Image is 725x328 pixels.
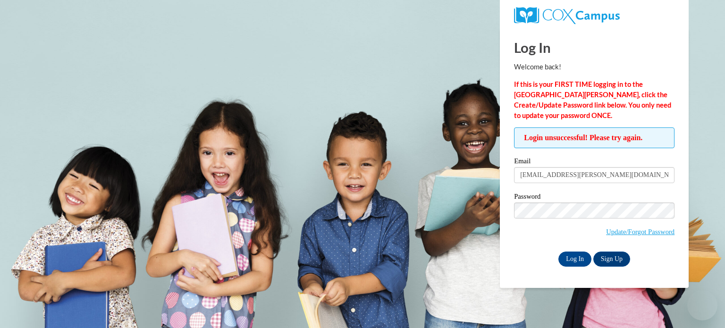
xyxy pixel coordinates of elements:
[687,290,717,320] iframe: Button to launch messaging window
[514,158,674,167] label: Email
[606,228,674,235] a: Update/Forgot Password
[558,252,591,267] input: Log In
[514,193,674,202] label: Password
[593,252,630,267] a: Sign Up
[514,7,620,24] img: COX Campus
[514,80,671,119] strong: If this is your FIRST TIME logging in to the [GEOGRAPHIC_DATA][PERSON_NAME], click the Create/Upd...
[514,7,674,24] a: COX Campus
[514,62,674,72] p: Welcome back!
[514,127,674,148] span: Login unsuccessful! Please try again.
[514,38,674,57] h1: Log In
